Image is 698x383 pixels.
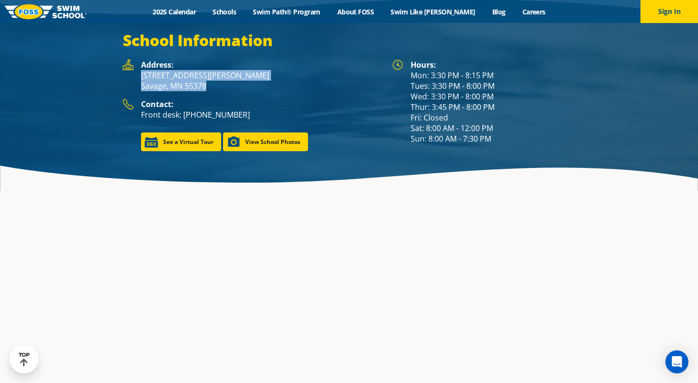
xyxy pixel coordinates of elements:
[382,7,484,16] a: Swim Like [PERSON_NAME]
[411,60,576,144] div: Mon: 3:30 PM - 8:15 PM Tues: 3:30 PM - 8:00 PM Wed: 3:30 PM - 8:00 PM Thur: 3:45 PM - 8:00 PM Fri...
[144,7,204,16] a: 2025 Calendar
[514,7,554,16] a: Careers
[204,7,245,16] a: Schools
[141,60,174,70] strong: Address:
[411,60,436,70] strong: Hours:
[123,31,576,50] h3: School Information
[665,350,688,373] div: Open Intercom Messenger
[484,7,514,16] a: Blog
[245,7,329,16] a: Swim Path® Program
[141,109,383,120] p: Front desk: [PHONE_NUMBER]
[141,132,221,151] a: See a Virtual Tour
[5,4,87,19] img: FOSS Swim School Logo
[223,132,308,151] a: View School Photos
[123,215,576,383] iframe: 8300 egan drive savage MN 55378
[19,352,30,367] div: TOP
[329,7,382,16] a: About FOSS
[392,60,403,70] img: Foss Location Hours
[123,60,133,70] img: Foss Location Address
[141,99,174,109] strong: Contact:
[123,99,133,110] img: Foss Location Contact
[141,70,383,91] p: [STREET_ADDRESS][PERSON_NAME] Savage, MN 55378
